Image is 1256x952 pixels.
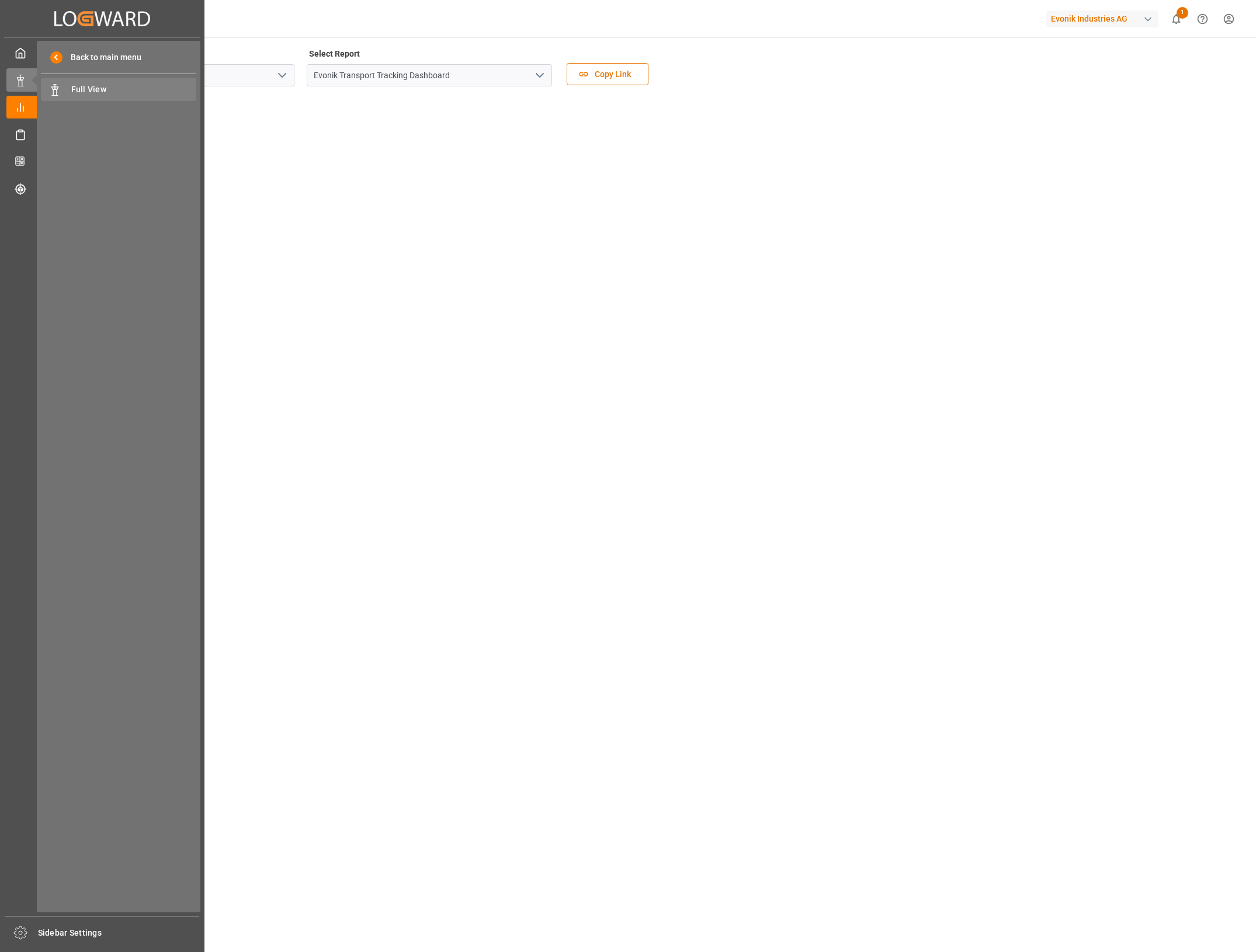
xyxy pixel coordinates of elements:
span: Sidebar Settings [38,927,200,939]
a: My Cockpit [6,41,198,64]
button: Evonik Industries AG [1046,8,1163,30]
a: My Reports [6,96,198,118]
a: Tracking [6,177,198,200]
div: Evonik Industries AG [1046,11,1158,27]
label: Select Report [307,46,362,62]
button: Help Center [1189,6,1216,32]
button: open menu [273,67,290,85]
span: Full View [71,83,197,96]
span: Copy Link [589,68,637,81]
a: Full View [41,78,196,101]
input: Type to search/select [307,64,552,86]
span: Back to main menu [63,51,141,64]
button: Copy Link [567,63,648,85]
span: 1 [1177,7,1188,19]
a: Schedules [6,123,198,145]
a: CO2e Calculator [6,150,198,173]
button: show 1 new notifications [1163,6,1189,32]
button: open menu [530,67,548,85]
